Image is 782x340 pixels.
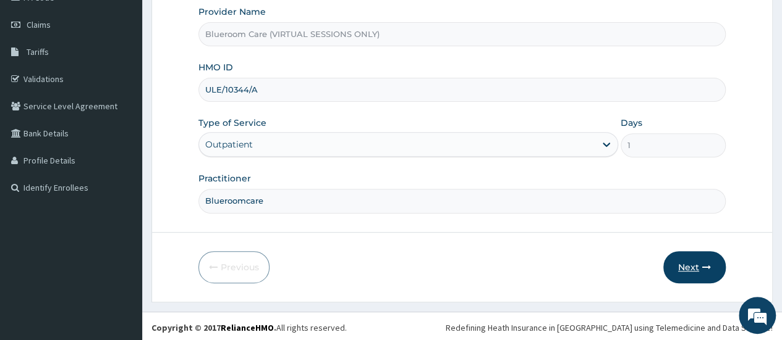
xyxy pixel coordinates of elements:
label: Type of Service [198,117,266,129]
img: d_794563401_company_1708531726252_794563401 [23,62,50,93]
div: Minimize live chat window [203,6,232,36]
input: Enter Name [198,189,726,213]
textarea: Type your message and hit 'Enter' [6,217,236,260]
label: Days [621,117,642,129]
label: HMO ID [198,61,233,73]
a: RelianceHMO [221,322,274,333]
div: Chat with us now [64,69,208,85]
strong: Copyright © 2017 . [151,322,276,333]
span: Claims [27,19,51,30]
button: Next [663,251,726,283]
div: Outpatient [205,138,253,151]
span: We're online! [72,95,171,220]
input: Enter HMO ID [198,78,726,102]
label: Practitioner [198,172,251,185]
div: Redefining Heath Insurance in [GEOGRAPHIC_DATA] using Telemedicine and Data Science! [446,321,773,334]
button: Previous [198,251,270,283]
label: Provider Name [198,6,266,18]
span: Tariffs [27,46,49,57]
